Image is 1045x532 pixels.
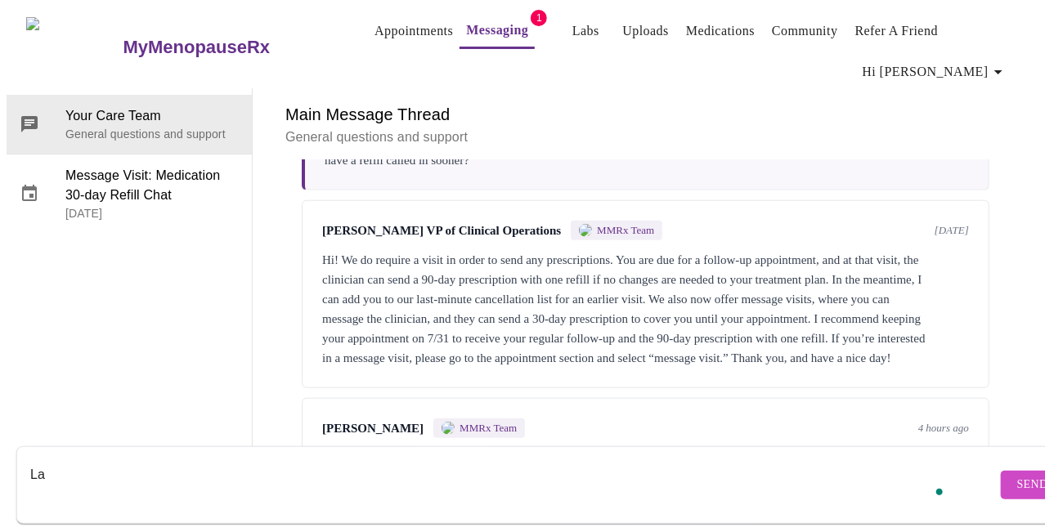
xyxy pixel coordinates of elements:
h6: Main Message Thread [285,101,1006,127]
span: 1 [531,10,547,26]
textarea: To enrich screen reader interactions, please activate Accessibility in Grammarly extension settings [30,458,997,511]
p: General questions and support [285,127,1006,147]
a: Messaging [466,19,528,42]
img: MMRX [579,224,592,237]
a: MyMenopauseRx [121,19,335,76]
button: Medications [679,15,761,47]
div: Your Care TeamGeneral questions and support [7,95,252,154]
button: Messaging [460,14,535,49]
span: Your Care Team [65,106,239,126]
div: Message Visit: Medication 30-day Refill Chat[DATE] [7,154,252,233]
img: MyMenopauseRx Logo [26,17,121,78]
span: Hi [PERSON_NAME] [863,60,1008,83]
button: Appointments [368,15,460,47]
span: MMRx Team [597,224,654,237]
h3: MyMenopauseRx [123,37,270,58]
span: 4 hours ago [918,422,969,435]
img: MMRX [442,422,455,435]
span: [PERSON_NAME] [322,422,424,436]
span: MMRx Team [460,422,517,435]
a: Medications [686,20,755,42]
div: Hi! We do require a visit in order to send any prescriptions. You are due for a follow-up appoint... [322,250,969,368]
a: Labs [572,20,599,42]
span: Message Visit: Medication 30-day Refill Chat [65,166,239,205]
p: [DATE] [65,205,239,221]
a: Community [772,20,838,42]
span: [PERSON_NAME] VP of Clinical Operations [322,224,561,238]
button: Uploads [616,15,675,47]
p: General questions and support [65,126,239,142]
a: Uploads [622,20,669,42]
a: Appointments [374,20,453,42]
button: Hi [PERSON_NAME] [856,56,1015,88]
button: Community [765,15,845,47]
button: Labs [559,15,612,47]
a: Refer a Friend [855,20,939,42]
span: [DATE] [935,224,969,237]
button: Refer a Friend [849,15,945,47]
